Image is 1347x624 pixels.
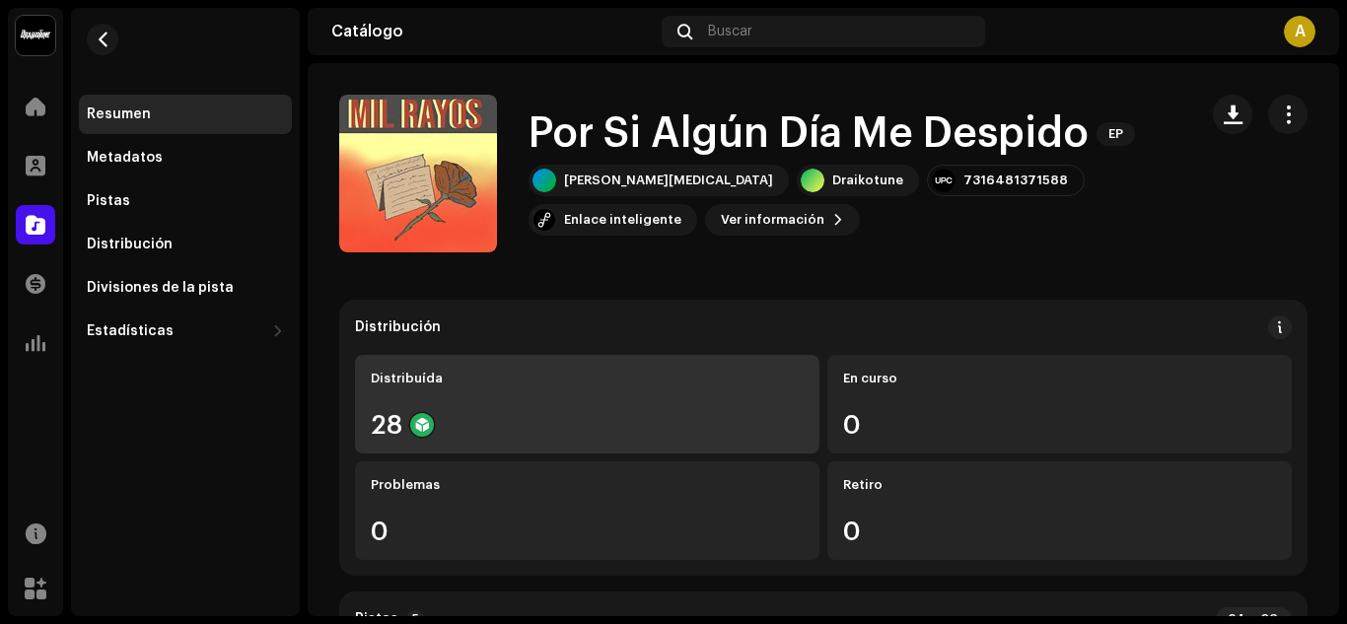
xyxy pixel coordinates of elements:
span: Buscar [708,24,752,39]
div: Divisiones de la pista [87,280,234,296]
div: Resumen [87,106,151,122]
re-m-nav-item: Pistas [79,181,292,221]
re-m-nav-dropdown: Estadísticas [79,312,292,351]
div: Distribución [355,319,441,335]
div: Pistas [87,193,130,209]
div: Enlace inteligente [564,212,681,228]
re-m-nav-item: Resumen [79,95,292,134]
div: Catálogo [331,24,654,39]
span: Ver información [721,200,824,240]
img: 10370c6a-d0e2-4592-b8a2-38f444b0ca44 [16,16,55,55]
span: EP [1097,122,1135,146]
div: Draikotune [832,173,903,188]
re-m-nav-item: Distribución [79,225,292,264]
div: En curso [843,371,1276,386]
div: [PERSON_NAME][MEDICAL_DATA] [564,173,773,188]
div: Estadísticas [87,323,174,339]
div: Distribuída [371,371,804,386]
div: Metadatos [87,150,163,166]
div: A [1284,16,1315,47]
div: Problemas [371,477,804,493]
div: 7316481371588 [963,173,1068,188]
h1: Por Si Algún Día Me Despido [529,111,1089,157]
button: Ver información [705,204,860,236]
div: Retiro [843,477,1276,493]
div: Distribución [87,237,173,252]
re-m-nav-item: Metadatos [79,138,292,177]
re-m-nav-item: Divisiones de la pista [79,268,292,308]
